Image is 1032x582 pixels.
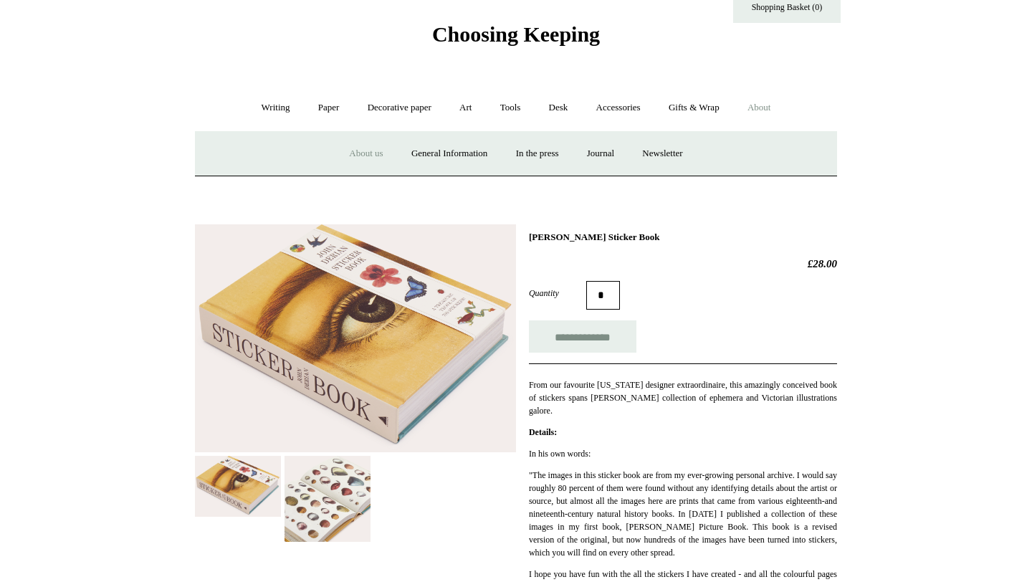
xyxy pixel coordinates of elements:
[487,89,534,127] a: Tools
[735,89,784,127] a: About
[536,89,581,127] a: Desk
[446,89,484,127] a: Art
[195,456,281,517] img: John Derian Sticker Book
[249,89,303,127] a: Writing
[398,135,500,173] a: General Information
[629,135,695,173] a: Newsletter
[529,469,837,559] p: "The images in this sticker book are from my ever-growing personal archive. I would say roughly 8...
[529,232,837,243] h1: [PERSON_NAME] Sticker Book
[355,89,444,127] a: Decorative paper
[336,135,396,173] a: About us
[305,89,353,127] a: Paper
[432,22,600,46] span: Choosing Keeping
[285,456,371,542] img: John Derian Sticker Book
[583,89,654,127] a: Accessories
[432,34,600,44] a: Choosing Keeping
[656,89,732,127] a: Gifts & Wrap
[574,135,627,173] a: Journal
[195,224,516,452] img: John Derian Sticker Book
[529,427,557,437] strong: Details:
[529,287,586,300] label: Quantity
[529,447,837,460] p: In his own words:
[529,257,837,270] h2: £28.00
[529,380,837,416] span: From our favourite [US_STATE] designer extraordinaire, this amazingly conceived book of stickers ...
[503,135,572,173] a: In the press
